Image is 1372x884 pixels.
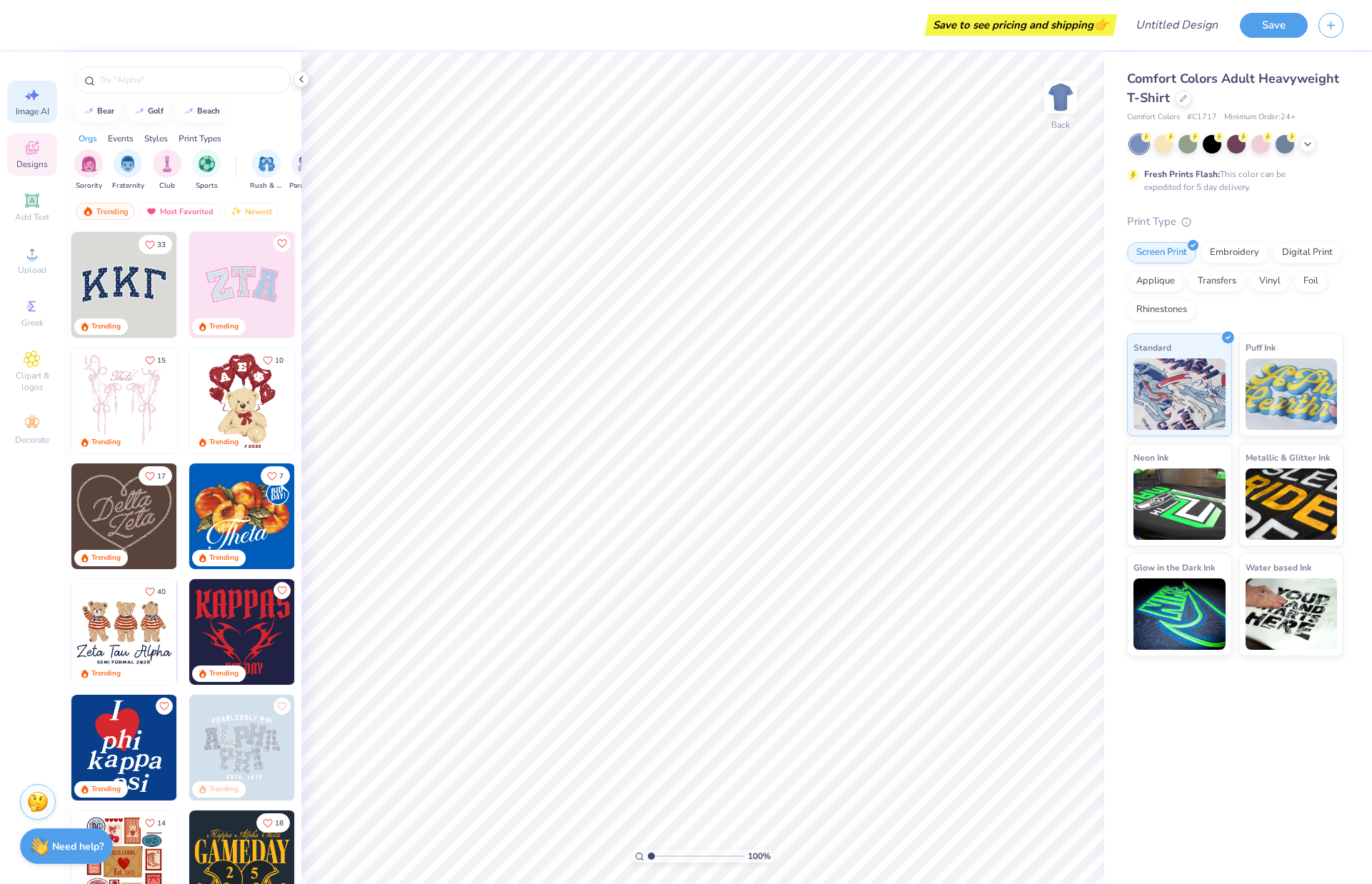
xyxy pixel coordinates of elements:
div: Trending [91,784,121,795]
div: filter for Club [153,149,181,191]
img: Club Image [159,156,175,172]
img: fbf7eecc-576a-4ece-ac8a-ca7dcc498f59 [189,579,295,685]
div: bear [97,107,114,115]
span: 7 [279,473,284,480]
span: 33 [157,241,166,248]
img: Standard [1133,358,1226,430]
img: 8659caeb-cee5-4a4c-bd29-52ea2f761d42 [189,463,295,569]
span: Puff Ink [1246,340,1276,355]
div: Events [108,132,134,145]
img: Parent's Weekend Image [298,156,314,172]
button: Like [139,466,172,486]
span: Clipart & logos [7,370,57,393]
span: Club [159,181,175,191]
div: filter for Sports [192,149,221,191]
span: Sorority [76,181,102,191]
div: Styles [144,132,168,145]
span: Sports [196,181,218,191]
span: # C1717 [1187,111,1217,124]
span: Rush & Bid [250,181,283,191]
img: 12710c6a-dcc0-49ce-8688-7fe8d5f96fe2 [71,463,177,569]
span: 👉 [1093,16,1109,33]
span: Decorate [15,434,49,446]
div: Print Types [179,132,221,145]
button: Like [274,582,291,599]
img: Water based Ink [1246,578,1338,650]
button: Save [1240,13,1308,38]
button: filter button [112,149,144,191]
button: bear [75,101,121,122]
img: trending.gif [82,206,94,216]
img: e74243e0-e378-47aa-a400-bc6bcb25063a [294,348,400,453]
span: Parent's Weekend [289,181,322,191]
img: Neon Ink [1133,468,1226,540]
div: filter for Parent's Weekend [289,149,322,191]
img: d12a98c7-f0f7-4345-bf3a-b9f1b718b86e [176,348,282,453]
span: Metallic & Glitter Ink [1246,450,1330,465]
img: edfb13fc-0e43-44eb-bea2-bf7fc0dd67f9 [176,232,282,338]
img: Metallic & Glitter Ink [1246,468,1338,540]
button: Like [256,351,290,370]
button: Like [139,813,172,833]
div: Transfers [1188,271,1246,292]
span: Greek [21,317,44,328]
button: filter button [153,149,181,191]
div: Trending [209,784,239,795]
button: Like [139,235,172,254]
img: f6158eb7-cc5b-49f7-a0db-65a8f5223f4c [71,695,177,800]
span: Image AI [16,106,49,117]
span: 15 [157,357,166,364]
img: 3b9aba4f-e317-4aa7-a679-c95a879539bd [71,232,177,338]
img: Fraternity Image [120,156,136,172]
div: golf [148,107,164,115]
div: Back [1051,119,1070,131]
span: 10 [275,357,284,364]
button: Like [256,813,290,833]
div: Trending [209,668,239,679]
img: f22b6edb-555b-47a9-89ed-0dd391bfae4f [294,463,400,569]
img: Sports Image [199,156,215,172]
div: Trending [91,553,121,563]
div: Trending [91,668,121,679]
div: filter for Fraternity [112,149,144,191]
div: Trending [91,321,121,332]
div: Digital Print [1273,242,1342,263]
div: Trending [91,437,121,448]
img: 26489e97-942d-434c-98d3-f0000c66074d [294,579,400,685]
button: Like [156,698,173,715]
div: Save to see pricing and shipping [928,14,1113,36]
img: 83dda5b0-2158-48ca-832c-f6b4ef4c4536 [71,348,177,453]
img: trend_line.gif [134,107,145,116]
div: This color can be expedited for 5 day delivery. [1144,168,1320,194]
span: Water based Ink [1246,560,1311,575]
span: 14 [157,820,166,827]
button: Like [274,235,291,252]
button: beach [175,101,226,122]
span: 18 [275,820,284,827]
div: Vinyl [1250,271,1290,292]
strong: Need help? [52,840,104,853]
div: Screen Print [1127,242,1196,263]
div: Embroidery [1201,242,1268,263]
button: golf [126,101,170,122]
img: most_fav.gif [146,206,157,216]
img: Newest.gif [231,206,242,216]
img: trend_line.gif [183,107,194,116]
input: Try "Alpha" [99,73,281,87]
span: 17 [157,473,166,480]
img: Rush & Bid Image [259,156,275,172]
img: 587403a7-0594-4a7f-b2bd-0ca67a3ff8dd [189,348,295,453]
div: Orgs [79,132,97,145]
span: Comfort Colors [1127,111,1180,124]
img: Glow in the Dark Ink [1133,578,1226,650]
img: Puff Ink [1246,358,1338,430]
button: Like [274,698,291,715]
span: Add Text [15,211,49,223]
img: Back [1046,83,1075,111]
span: 100 % [748,850,771,863]
button: filter button [74,149,103,191]
div: Foil [1294,271,1328,292]
span: Fraternity [112,181,144,191]
div: Trending [209,553,239,563]
div: Trending [209,437,239,448]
